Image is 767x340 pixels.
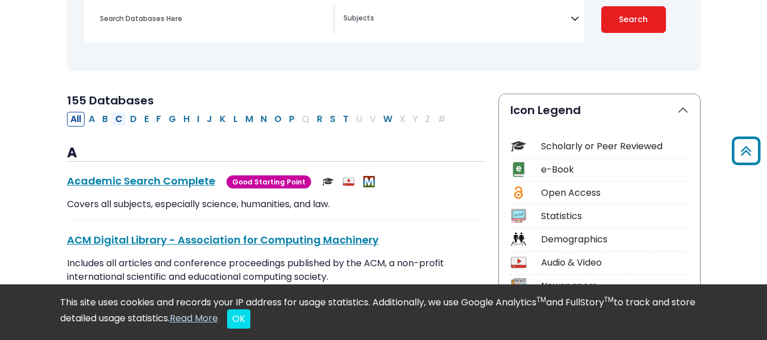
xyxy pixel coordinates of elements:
[67,93,154,108] span: 155 Databases
[99,112,111,127] button: Filter Results B
[511,255,526,270] img: Icon Audio & Video
[313,112,326,127] button: Filter Results R
[67,257,485,297] p: Includes all articles and conference proceedings published by the ACM, a non-profit international...
[322,176,334,187] img: Scholarly or Peer Reviewed
[112,112,126,127] button: Filter Results C
[499,94,700,126] button: Icon Legend
[230,112,241,127] button: Filter Results L
[170,312,218,325] a: Read More
[363,176,375,187] img: MeL (Michigan electronic Library)
[512,185,526,200] img: Icon Open Access
[67,112,85,127] button: All
[67,145,485,162] h3: A
[67,112,450,125] div: Alpha-list to filter by first letter of database name
[511,138,526,154] img: Icon Scholarly or Peer Reviewed
[141,112,152,127] button: Filter Results E
[541,256,689,270] div: Audio & Video
[180,112,193,127] button: Filter Results H
[604,295,614,304] sup: TM
[93,10,333,27] input: Search database by title or keyword
[541,209,689,223] div: Statistics
[340,112,352,127] button: Filter Results T
[194,112,203,127] button: Filter Results I
[203,112,216,127] button: Filter Results J
[380,112,396,127] button: Filter Results W
[343,15,571,24] textarea: Search
[541,279,689,293] div: Newspapers
[67,233,379,247] a: ACM Digital Library - Association for Computing Machinery
[216,112,229,127] button: Filter Results K
[271,112,285,127] button: Filter Results O
[541,163,689,177] div: e-Book
[286,112,298,127] button: Filter Results P
[85,112,98,127] button: Filter Results A
[153,112,165,127] button: Filter Results F
[511,162,526,177] img: Icon e-Book
[541,186,689,200] div: Open Access
[511,232,526,247] img: Icon Demographics
[67,174,215,188] a: Academic Search Complete
[165,112,179,127] button: Filter Results G
[511,278,526,293] img: Icon Newspapers
[326,112,339,127] button: Filter Results S
[343,176,354,187] img: Audio & Video
[257,112,270,127] button: Filter Results N
[227,175,311,188] span: Good Starting Point
[541,233,689,246] div: Demographics
[242,112,257,127] button: Filter Results M
[601,6,666,33] button: Submit for Search Results
[541,140,689,153] div: Scholarly or Peer Reviewed
[127,112,140,127] button: Filter Results D
[728,141,764,160] a: Back to Top
[227,309,250,329] button: Close
[60,296,707,329] div: This site uses cookies and records your IP address for usage statistics. Additionally, we use Goo...
[511,208,526,224] img: Icon Statistics
[67,198,485,211] p: Covers all subjects, especially science, humanities, and law.
[537,295,546,304] sup: TM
